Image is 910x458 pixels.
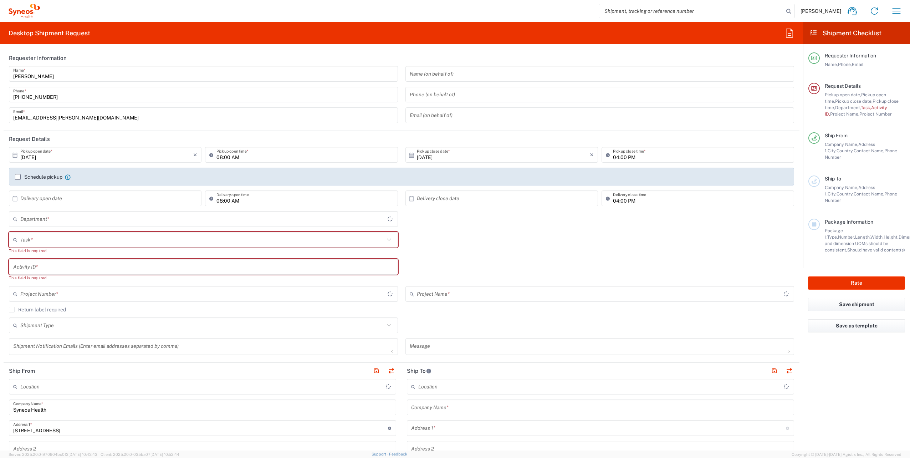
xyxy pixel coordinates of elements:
span: Copyright © [DATE]-[DATE] Agistix Inc., All Rights Reserved [792,451,901,458]
button: Save shipment [808,298,905,311]
span: Height, [884,234,899,240]
span: Width, [870,234,884,240]
a: Support [372,452,389,456]
span: Contact Name, [854,191,884,197]
span: Task, [861,105,871,110]
span: Ship From [825,133,848,138]
span: Requester Information [825,53,876,58]
label: Return label required [9,307,66,312]
i: × [590,149,594,161]
span: Number, [838,234,855,240]
h2: Request Details [9,136,50,143]
h2: Ship From [9,367,35,375]
span: [DATE] 10:43:43 [68,452,97,457]
span: Company Name, [825,185,858,190]
span: [DATE] 10:52:44 [150,452,179,457]
span: Server: 2025.20.0-970904bc0f3 [9,452,97,457]
label: Schedule pickup [15,174,62,180]
div: This field is required [9,248,398,254]
div: This field is required [9,275,398,281]
span: Email [852,62,864,67]
span: Ship To [825,176,841,182]
span: Project Name, [830,111,859,117]
span: Project Number [859,111,892,117]
span: City, [828,191,837,197]
h2: Ship To [407,367,431,375]
span: Country, [837,148,854,153]
span: City, [828,148,837,153]
a: Feedback [389,452,407,456]
span: Length, [855,234,870,240]
span: Client: 2025.20.0-035ba07 [101,452,179,457]
button: Rate [808,276,905,290]
span: Pickup open date, [825,92,861,97]
span: Contact Name, [854,148,884,153]
input: Shipment, tracking or reference number [599,4,784,18]
span: [PERSON_NAME] [801,8,841,14]
span: Package Information [825,219,873,225]
h2: Desktop Shipment Request [9,29,90,37]
h2: Shipment Checklist [809,29,881,37]
button: Save as template [808,319,905,332]
span: Package 1: [825,228,843,240]
span: Country, [837,191,854,197]
span: Pickup close date, [835,98,873,104]
span: Request Details [825,83,861,89]
i: × [193,149,197,161]
span: Type, [827,234,838,240]
span: Name, [825,62,838,67]
span: Should have valid content(s) [847,247,905,253]
h2: Requester Information [9,55,67,62]
span: Company Name, [825,142,858,147]
span: Phone, [838,62,852,67]
span: Department, [835,105,861,110]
